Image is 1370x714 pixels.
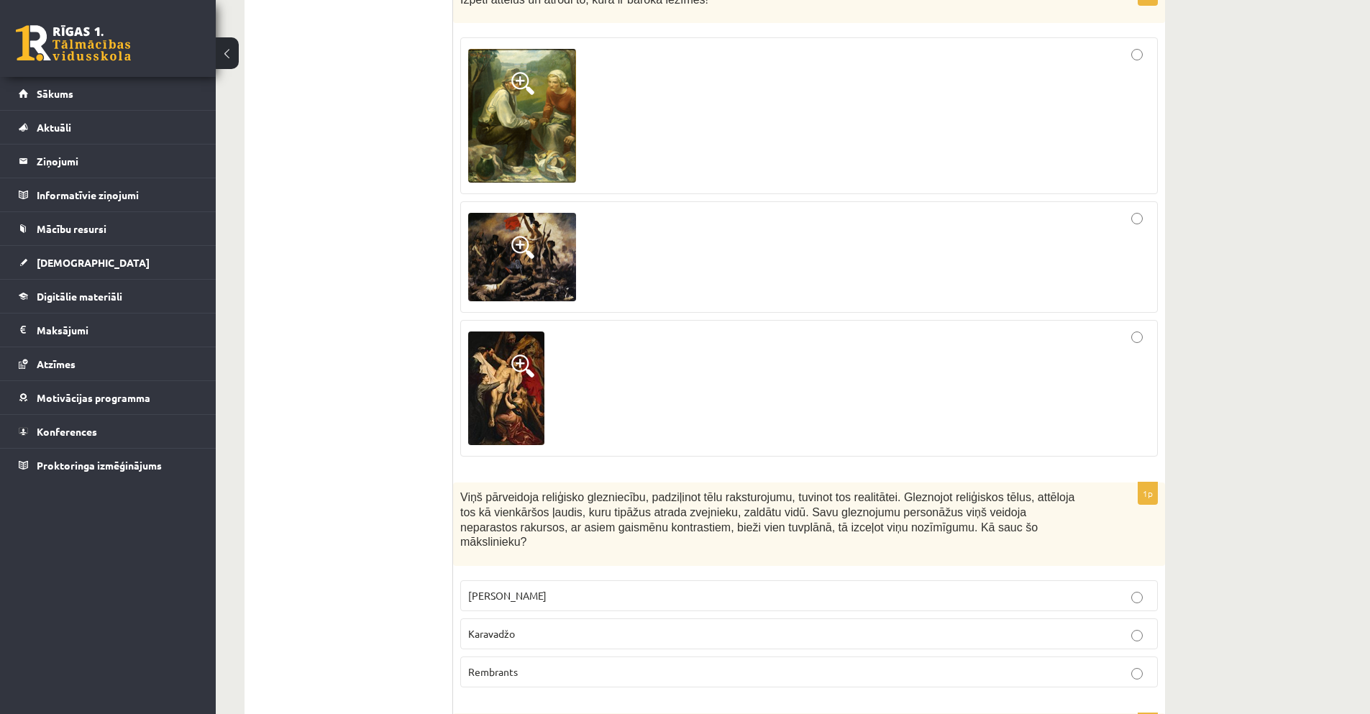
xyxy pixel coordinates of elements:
[37,145,198,178] legend: Ziņojumi
[37,256,150,269] span: [DEMOGRAPHIC_DATA]
[460,491,1074,548] span: Viņš pārveidoja reliģisko glezniecību, padziļinot tēlu raksturojumu, tuvinot tos realitātei. Glez...
[37,313,198,347] legend: Maksājumi
[19,280,198,313] a: Digitālie materiāli
[37,391,150,404] span: Motivācijas programma
[19,212,198,245] a: Mācību resursi
[37,121,71,134] span: Aktuāli
[468,589,547,602] span: [PERSON_NAME]
[1131,668,1143,679] input: Rembrants
[37,425,97,438] span: Konferences
[37,87,73,100] span: Sākums
[1131,630,1143,641] input: Karavadžo
[468,213,576,302] img: 2.png
[19,178,198,211] a: Informatīvie ziņojumi
[19,111,198,144] a: Aktuāli
[19,347,198,380] a: Atzīmes
[19,77,198,110] a: Sākums
[19,313,198,347] a: Maksājumi
[19,449,198,482] a: Proktoringa izmēģinājums
[37,459,162,472] span: Proktoringa izmēģinājums
[19,145,198,178] a: Ziņojumi
[19,415,198,448] a: Konferences
[37,290,122,303] span: Digitālie materiāli
[19,381,198,414] a: Motivācijas programma
[468,49,576,183] img: 1.png
[1138,482,1158,505] p: 1p
[37,357,76,370] span: Atzīmes
[37,178,198,211] legend: Informatīvie ziņojumi
[468,331,544,445] img: 3.png
[468,665,518,678] span: Rembrants
[1131,592,1143,603] input: [PERSON_NAME]
[19,246,198,279] a: [DEMOGRAPHIC_DATA]
[16,25,131,61] a: Rīgas 1. Tālmācības vidusskola
[468,627,515,640] span: Karavadžo
[37,222,106,235] span: Mācību resursi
